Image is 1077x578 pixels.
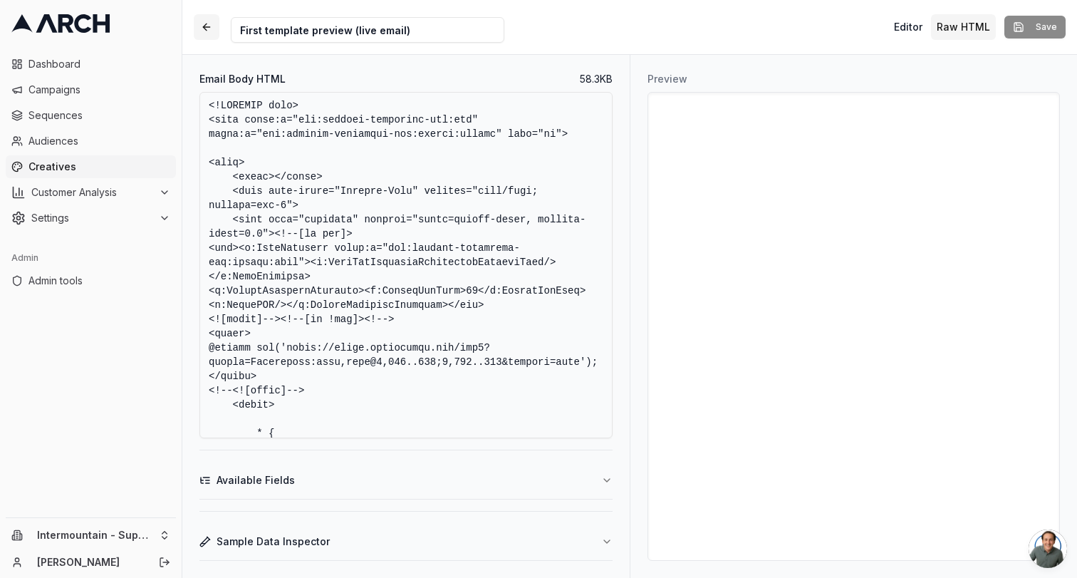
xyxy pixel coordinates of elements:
[231,17,504,43] input: Internal Creative Name
[888,14,928,40] button: Toggle editor
[6,181,176,204] button: Customer Analysis
[6,104,176,127] a: Sequences
[28,83,170,97] span: Campaigns
[580,72,613,86] span: 58.3 KB
[199,74,286,84] label: Email Body HTML
[155,552,175,572] button: Log out
[648,93,1059,560] iframe: Preview for First template preview (live email)
[28,274,170,288] span: Admin tools
[6,130,176,153] a: Audiences
[217,535,330,549] span: Sample Data Inspector
[199,523,613,560] button: Sample Data Inspector
[6,247,176,269] div: Admin
[37,529,153,542] span: Intermountain - Superior Water & Air
[28,108,170,123] span: Sequences
[37,555,143,569] a: [PERSON_NAME]
[31,185,153,200] span: Customer Analysis
[6,269,176,292] a: Admin tools
[6,524,176,547] button: Intermountain - Superior Water & Air
[28,57,170,71] span: Dashboard
[31,211,153,225] span: Settings
[647,72,1060,86] h3: Preview
[199,92,613,438] textarea: <!LOREMIP dolo> <sita conse:a="eli:seddoei-temporinc-utl:etd" magna:a="eni:adminim-veniamqui-nos:...
[1029,530,1067,568] a: Open chat
[28,134,170,148] span: Audiences
[199,462,613,499] button: Available Fields
[6,53,176,76] a: Dashboard
[28,160,170,174] span: Creatives
[6,207,176,229] button: Settings
[6,155,176,178] a: Creatives
[931,14,996,40] button: Toggle custom HTML
[6,78,176,101] a: Campaigns
[217,473,295,487] span: Available Fields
